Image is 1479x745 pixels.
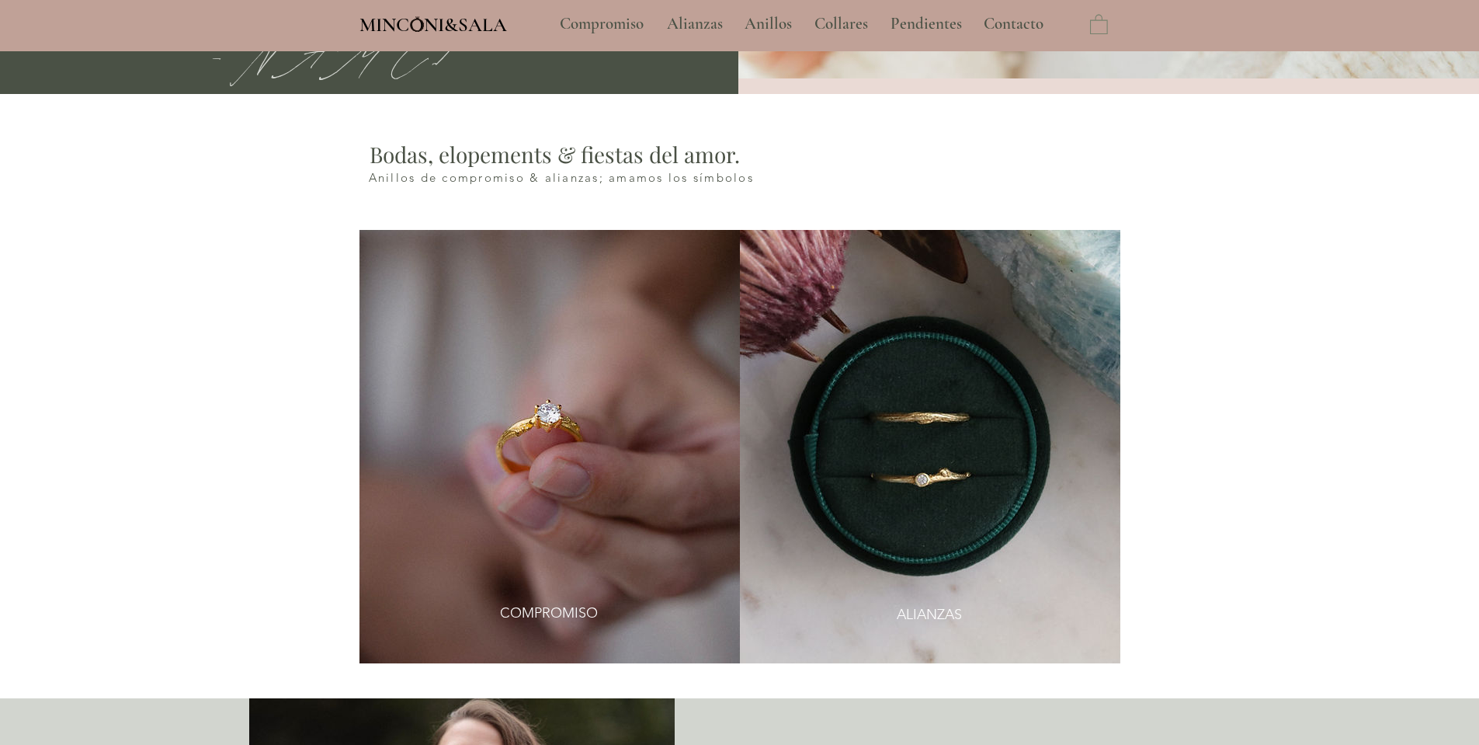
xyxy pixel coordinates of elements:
[369,170,754,185] span: Anillos de compromiso & alianzas; amamos los símbolos
[655,5,733,44] a: Alianzas
[493,594,606,632] a: COMPROMISO
[873,597,986,632] a: ALIANZAS
[883,5,970,44] p: Pendientes
[740,230,1120,663] img: Pruno · Alianzas Artesanales Minconi Sala (7).JPG
[733,5,803,44] a: Anillos
[548,5,655,44] a: Compromiso
[737,5,800,44] p: Anillos
[879,5,972,44] a: Pendientes
[518,5,1086,44] nav: Sitio
[359,230,740,663] img: anillos de compromiso artesanales.jpg
[359,13,507,37] span: MINCONI&SALA
[500,604,598,623] span: COMPROMISO
[807,5,876,44] p: Collares
[659,5,731,44] p: Alianzas
[976,5,1051,44] p: Contacto
[972,5,1056,44] a: Contacto
[552,5,651,44] p: Compromiso
[359,10,507,36] a: MINCONI&SALA
[411,16,424,32] img: Minconi Sala
[370,140,740,169] span: Bodas, elopements & fiestas del amor.
[803,5,879,44] a: Collares
[897,605,962,625] span: ALIANZAS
